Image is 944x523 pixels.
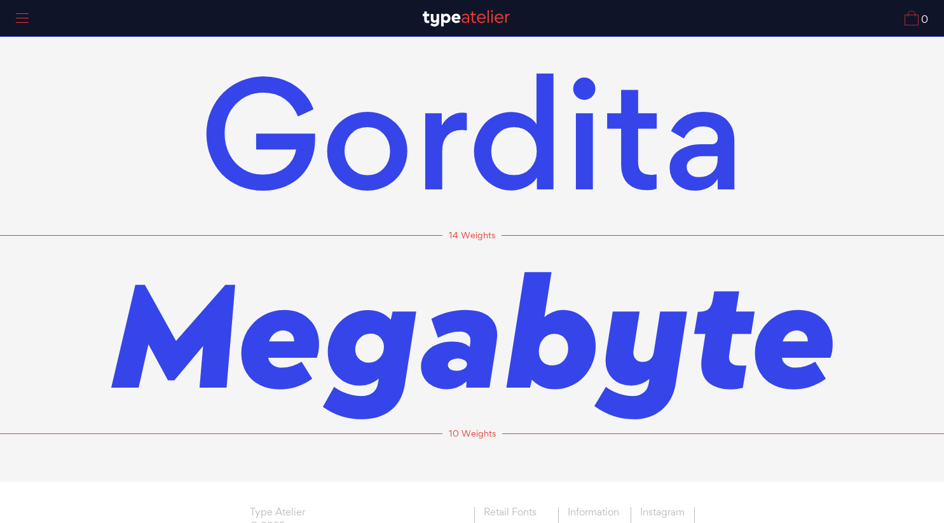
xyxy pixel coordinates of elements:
span: 0 [919,15,928,25]
img: TA_Logo.svg [423,10,510,27]
a: Retail Fonts [474,507,556,520]
a: 0 [905,11,928,25]
img: Cart_Icon.svg [905,11,919,25]
a: Information [558,507,628,520]
a: Instagram [631,507,695,520]
span: Megabyte [110,234,835,435]
a: Gordita [200,53,745,219]
a: Type Atelier [250,507,305,521]
span: Gordita [200,29,745,243]
a: Megabyte [110,252,835,417]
